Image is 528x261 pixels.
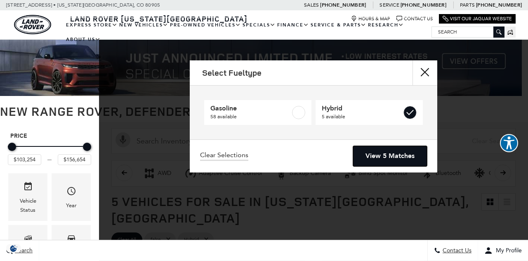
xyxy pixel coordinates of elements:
[500,134,518,152] button: Explore your accessibility options
[52,173,91,221] div: YearYear
[401,2,446,8] a: [PHONE_NUMBER]
[66,201,77,210] div: Year
[10,132,89,140] h5: Price
[441,247,471,254] span: Contact Us
[322,113,403,121] span: 5 available
[202,68,262,77] h2: Select Fueltype
[276,18,310,32] a: Finance
[169,18,242,32] a: Pre-Owned Vehicles
[118,18,169,32] a: New Vehicles
[443,16,512,22] a: Visit Our Jaguar Website
[4,244,23,253] section: Click to Open Cookie Consent Modal
[6,2,160,8] a: [STREET_ADDRESS] • [US_STATE][GEOGRAPHIC_DATA], CO 80905
[65,14,252,24] a: Land Rover [US_STATE][GEOGRAPHIC_DATA]
[478,240,528,261] button: Open user profile menu
[204,100,311,125] a: Gasoline58 available
[8,154,41,165] input: Minimum
[8,143,16,151] div: Minimum Price
[210,104,291,113] span: Gasoline
[242,18,276,32] a: Specials
[353,146,427,166] a: View 5 Matches
[379,2,399,8] span: Service
[14,15,51,34] img: Land Rover
[500,134,518,154] aside: Accessibility Help Desk
[476,2,522,8] a: [PHONE_NUMBER]
[14,196,41,215] div: Vehicle Status
[200,151,248,161] a: Clear Selections
[70,14,247,24] span: Land Rover [US_STATE][GEOGRAPHIC_DATA]
[58,154,91,165] input: Maximum
[396,16,433,22] a: Contact Us
[65,18,431,47] nav: Main Navigation
[412,60,437,85] button: Close
[316,100,423,125] a: Hybrid5 available
[4,244,23,253] img: Opt-Out Icon
[432,27,504,37] input: Search
[493,247,522,254] span: My Profile
[322,104,403,113] span: Hybrid
[23,231,33,248] span: Make
[351,16,390,22] a: Hours & Map
[66,231,76,248] span: Model
[310,18,367,32] a: Service & Parts
[367,18,405,32] a: Research
[23,180,33,196] span: Vehicle
[460,2,475,8] span: Parts
[304,2,319,8] span: Sales
[8,173,47,221] div: VehicleVehicle Status
[65,18,118,32] a: EXPRESS STORE
[65,32,101,47] a: About Us
[320,2,366,8] a: [PHONE_NUMBER]
[14,15,51,34] a: land-rover
[210,113,291,121] span: 58 available
[8,140,91,165] div: Price
[66,184,76,201] span: Year
[83,143,91,151] div: Maximum Price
